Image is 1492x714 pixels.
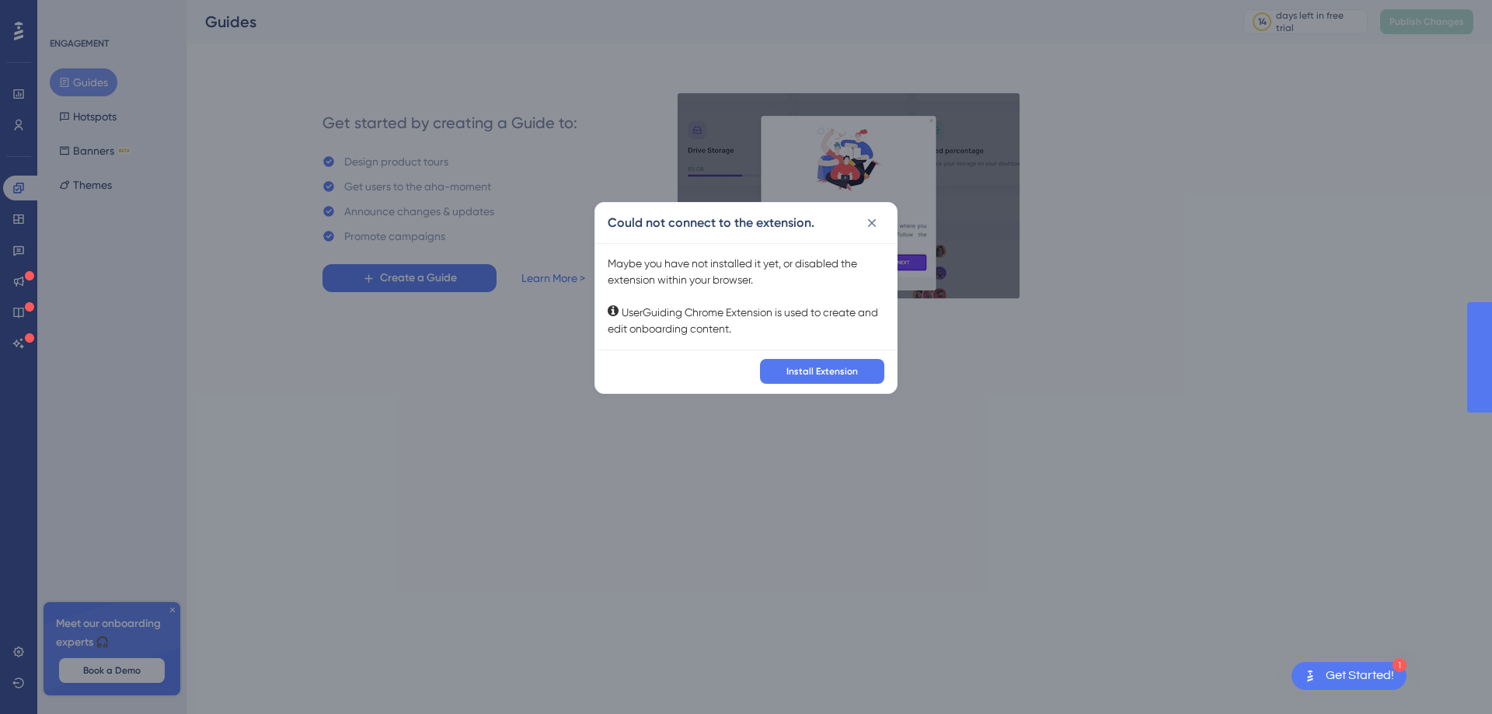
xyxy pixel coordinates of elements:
iframe: UserGuiding AI Assistant Launcher [1427,653,1473,699]
span: Install Extension [786,365,858,378]
img: launcher-image-alternative-text [1301,667,1319,685]
h2: Could not connect to the extension. [608,214,814,232]
div: Get Started! [1326,667,1394,684]
div: Open Get Started! checklist, remaining modules: 1 [1292,662,1407,690]
div: 1 [1393,658,1407,672]
div: Maybe you have not installed it yet, or disabled the extension within your browser. UserGuiding C... [608,256,884,337]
